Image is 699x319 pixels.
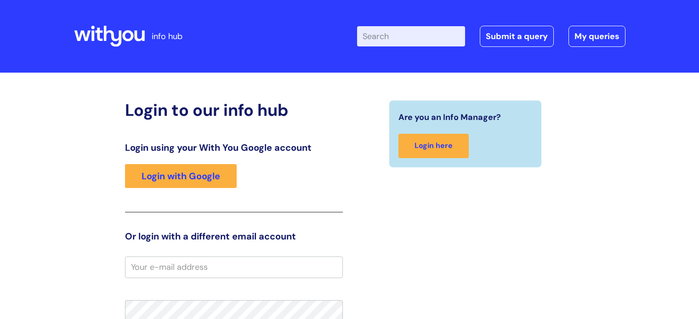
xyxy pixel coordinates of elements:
[480,26,554,47] a: Submit a query
[125,256,343,278] input: Your e-mail address
[125,231,343,242] h3: Or login with a different email account
[125,142,343,153] h3: Login using your With You Google account
[125,164,237,188] a: Login with Google
[152,29,182,44] p: info hub
[568,26,625,47] a: My queries
[398,110,501,125] span: Are you an Info Manager?
[125,100,343,120] h2: Login to our info hub
[398,134,469,158] a: Login here
[357,26,465,46] input: Search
